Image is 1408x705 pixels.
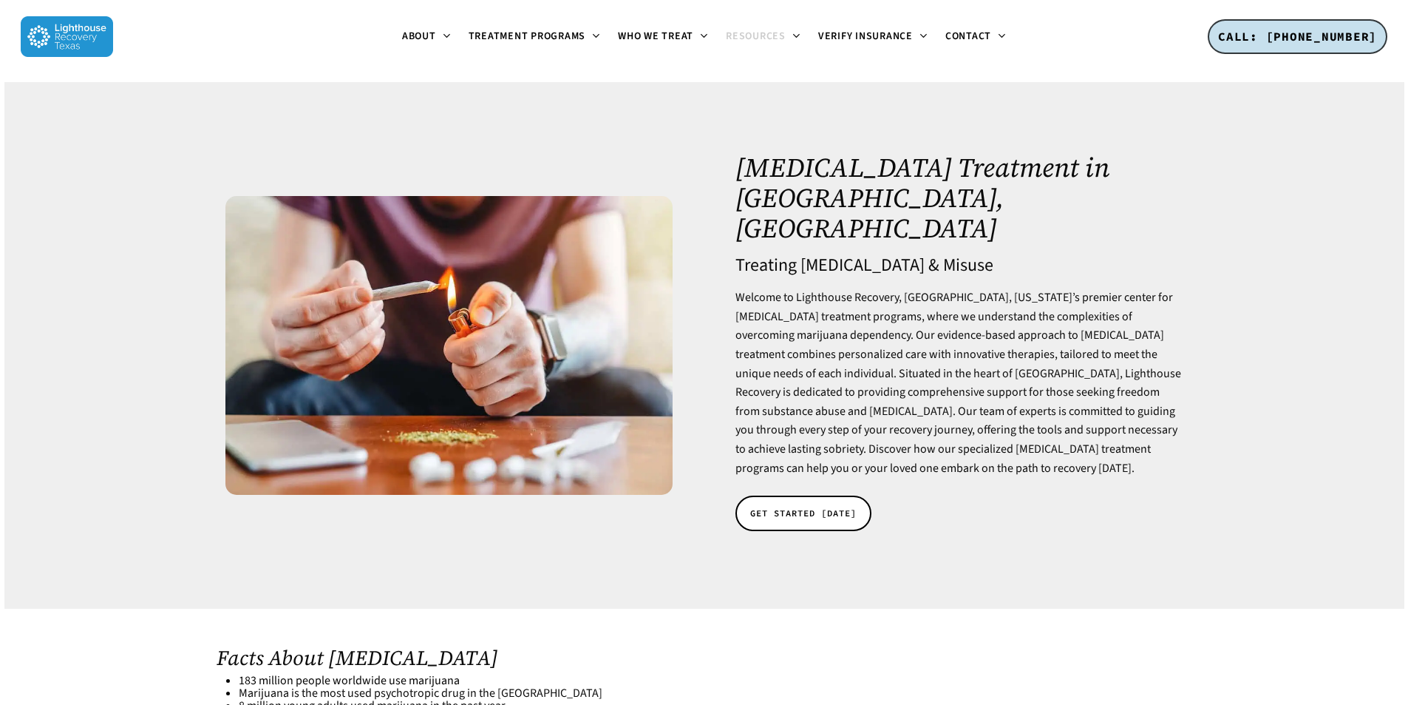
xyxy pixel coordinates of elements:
[1218,29,1377,44] span: CALL: [PHONE_NUMBER]
[402,29,436,44] span: About
[735,496,871,531] a: GET STARTED [DATE]
[818,29,913,44] span: Verify Insurance
[1208,19,1387,55] a: CALL: [PHONE_NUMBER]
[809,31,936,43] a: Verify Insurance
[735,289,1183,478] p: Welcome to Lighthouse Recovery, [GEOGRAPHIC_DATA], [US_STATE]’s premier center for [MEDICAL_DATA]...
[717,31,809,43] a: Resources
[618,29,693,44] span: Who We Treat
[239,687,1191,700] li: Marijuana is the most used psychotropic drug in the [GEOGRAPHIC_DATA]
[609,31,717,43] a: Who We Treat
[936,31,1015,43] a: Contact
[750,506,857,521] span: GET STARTED [DATE]
[735,152,1183,243] h1: [MEDICAL_DATA] Treatment in [GEOGRAPHIC_DATA], [GEOGRAPHIC_DATA]
[239,672,460,689] a: 183 million people worldwide use marijuana
[393,31,460,43] a: About
[469,29,586,44] span: Treatment Programs
[21,16,113,57] img: Lighthouse Recovery Texas
[726,29,786,44] span: Resources
[460,31,610,43] a: Treatment Programs
[945,29,991,44] span: Contact
[735,256,1183,275] h4: Treating [MEDICAL_DATA] & Misuse
[217,646,1191,669] h2: Facts About [MEDICAL_DATA]
[225,196,673,495] img: Canabis cigarrete and lighter in hand.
